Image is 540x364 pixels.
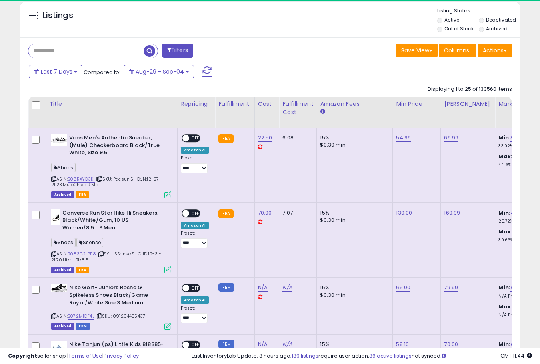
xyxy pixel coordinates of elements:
span: FBA [76,267,89,273]
div: Preset: [181,306,209,324]
span: FBM [76,323,90,330]
div: $0.30 min [320,217,386,224]
span: Ssense [76,238,103,247]
div: Preset: [181,155,209,173]
a: 80.71 [510,134,523,142]
div: 15% [320,209,386,217]
div: Amazon AI [181,222,209,229]
div: Min Price [396,100,437,108]
div: ASIN: [51,134,171,197]
small: FBA [218,134,233,143]
span: OFF [189,210,202,217]
a: N/A [258,284,268,292]
a: Privacy Policy [104,352,139,360]
a: Terms of Use [68,352,102,360]
strong: Copyright [8,352,37,360]
label: Archived [486,25,508,32]
a: 70.00 [258,209,272,217]
span: Shoes [51,163,76,172]
a: B072M1GF4L [68,313,94,320]
div: Fulfillment Cost [282,100,313,117]
b: Vans Men's Authentic Sneaker, (Mule) Checkerboard Black/True White, Size 9.5 [69,134,166,159]
b: Max: [498,228,512,235]
div: Title [49,100,174,108]
div: 15% [320,134,386,141]
small: FBM [218,340,234,348]
a: 22.50 [258,134,272,142]
b: Max: [498,303,512,310]
span: Compared to: [84,68,120,76]
b: Min: [498,209,510,217]
b: Min: [498,134,510,141]
b: Max: [498,153,512,160]
button: Columns [439,44,476,57]
small: FBA [218,209,233,218]
div: [PERSON_NAME] [444,100,492,108]
span: Columns [444,46,469,54]
a: 47.76 [510,209,524,217]
small: Amazon Fees. [320,108,325,115]
label: Active [444,16,459,23]
div: Amazon AI [181,296,209,304]
a: N/A [510,284,520,292]
div: Amazon Fees [320,100,389,108]
span: 2025-09-12 11:44 GMT [500,352,532,360]
span: Listings that have been deleted from Seller Central [51,323,74,330]
span: OFF [189,285,202,292]
span: | SKU: SSense:SHO:JD:12-31-21:70:HikeHBlk8.5 [51,251,162,263]
span: Shoes [51,238,76,247]
a: 139 listings [292,352,318,360]
button: Filters [162,44,193,58]
b: Min: [498,284,510,291]
b: Converse Run Star Hike Hi Sneakers, Black/White/Gum, 10 US Women/8.5 US Men [62,209,160,234]
label: Deactivated [486,16,516,23]
div: ASIN: [51,209,171,273]
a: 69.99 [444,134,458,142]
img: 31Gpodu7HUL._SL40_.jpg [51,284,67,292]
img: 31hP74n-8+L._SL40_.jpg [51,134,67,146]
div: Cost [258,100,276,108]
a: 36 active listings [369,352,412,360]
small: FBM [218,283,234,292]
a: N/A [282,284,292,292]
div: 6.08 [282,134,310,141]
div: Fulfillment [218,100,251,108]
a: 79.99 [444,284,458,292]
img: 31VmLBpl3aL._SL40_.jpg [51,209,60,225]
div: Displaying 1 to 25 of 133560 items [428,86,512,93]
span: Aug-29 - Sep-04 [136,68,184,76]
span: Last 7 Days [41,68,72,76]
span: Listings that have been deleted from Seller Central [51,267,74,273]
h5: Listings [42,10,73,21]
label: Out of Stock [444,25,474,32]
button: Last 7 Days [29,65,82,78]
span: FBA [76,191,89,198]
div: seller snap | | [8,352,139,360]
div: ASIN: [51,284,171,328]
span: | SKU: 091204455437 [96,313,145,319]
div: Preset: [181,231,209,249]
a: 130.00 [396,209,412,217]
button: Save View [396,44,438,57]
a: B083C2JPP8 [68,251,96,257]
button: Aug-29 - Sep-04 [124,65,194,78]
a: 169.99 [444,209,460,217]
span: | SKU: Pacsun:SHO:JN:12-27-21:23:MuleCheck9.5Bk [51,176,162,188]
div: 7.07 [282,209,310,217]
button: Actions [478,44,512,57]
span: OFF [189,135,202,142]
span: Listings that have been deleted from Seller Central [51,191,74,198]
div: 15% [320,284,386,291]
a: B08RXYC3K1 [68,176,95,183]
b: Nike Golf- Juniors Roshe G Spikeless Shoes Black/Game Royal/White Size 3 Medium [69,284,166,308]
div: Amazon AI [181,147,209,154]
div: $0.30 min [320,292,386,299]
div: Repricing [181,100,212,108]
div: $0.30 min [320,141,386,149]
a: 54.99 [396,134,411,142]
p: Listing States: [437,7,520,15]
div: Last InventoryLab Update: 3 hours ago, require user action, not synced. [192,352,532,360]
a: 65.00 [396,284,410,292]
